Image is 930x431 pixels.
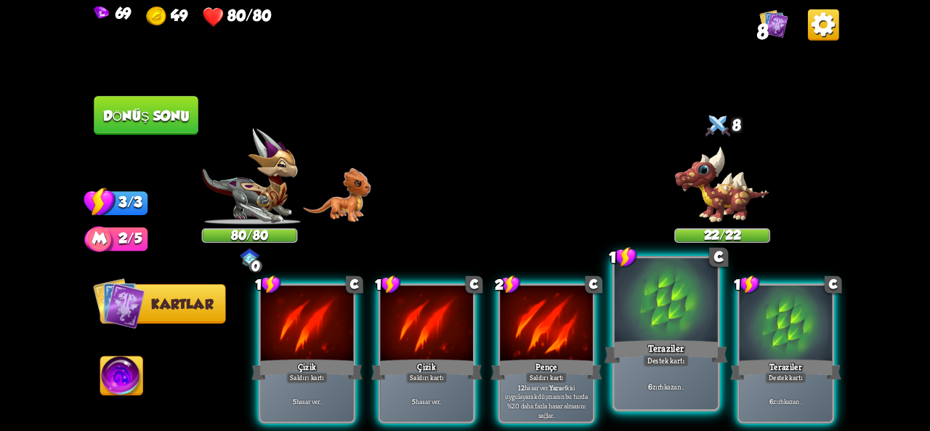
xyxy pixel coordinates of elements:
font: C [350,277,359,291]
button: Dönüş sonu [94,96,198,135]
img: Ability_Icon.png [100,356,143,399]
img: Cards_Icon.png [759,9,788,38]
div: Destedeki tüm kartları görüntüle [759,9,788,41]
font: 8 [757,20,769,43]
font: Kartlar [151,297,213,312]
img: Stamina_Icon.png [84,186,116,217]
font: kazan . [664,382,684,392]
img: Spikey_Dragon.png [674,145,770,225]
font: 6 [769,396,773,406]
font: Teraziler [769,360,802,372]
font: Yara [549,382,561,392]
font: 2/5 [118,230,142,246]
font: 1 [609,249,616,266]
font: Destek kartı [769,373,802,382]
img: Earth_Dragon_Baby.png [304,168,371,222]
font: Dönüş sonu [103,108,190,123]
font: C [589,277,598,291]
img: Gold.png [146,6,168,28]
font: 1 [734,277,740,292]
font: 69 [116,4,132,22]
font: 2 [495,277,504,292]
img: Cards_Icon.png [93,277,145,329]
font: hasar ver [525,382,549,392]
font: Saldırı kartı [530,373,564,382]
img: Gem.png [94,6,109,20]
font: zırh [652,382,664,392]
font: Saldırı kartı [410,373,444,382]
font: Pençe [535,360,557,372]
font: 12 [518,382,524,392]
font: 3/3 [118,194,142,210]
font: kazan . [784,396,802,406]
font: zırh [773,396,784,406]
font: 0 [251,258,260,273]
font: . [440,396,441,406]
font: 80/80 [227,6,272,23]
button: Kartlar [100,283,226,323]
img: Heart.png [203,6,225,28]
font: hasar ver [416,396,440,406]
font: 80/80 [231,227,268,243]
font: Destek kartı [647,355,685,366]
font: C [714,249,724,265]
font: C [470,277,479,291]
div: Mücevherler [94,4,131,22]
font: Çizik [298,360,317,372]
font: . [320,396,322,406]
font: Saldırı kartı [290,373,324,382]
font: C [829,277,838,291]
font: 1 [375,277,381,292]
img: Chevalier_Dragon.png [202,128,298,225]
font: etkisi uygulayarak düşmanın bu turda %20 daha fazla hasar almasını sağlar. [505,382,588,419]
font: 6 [648,382,652,392]
font: 5 [293,396,296,406]
div: Altın [146,6,187,28]
font: hasar ver [296,396,320,406]
font: Teraziler [648,342,684,354]
font: 8 [732,116,741,134]
font: . [549,382,550,392]
img: Options_Button.png [808,9,839,40]
img: Mana_Points.png [84,226,114,256]
div: Sağlık [203,6,272,28]
font: 49 [171,6,187,23]
font: Çizik [417,360,436,372]
img: ChevalierSigil.png [240,248,259,266]
font: 22/22 [704,227,741,243]
font: 5 [412,396,416,406]
font: 1 [255,277,262,292]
